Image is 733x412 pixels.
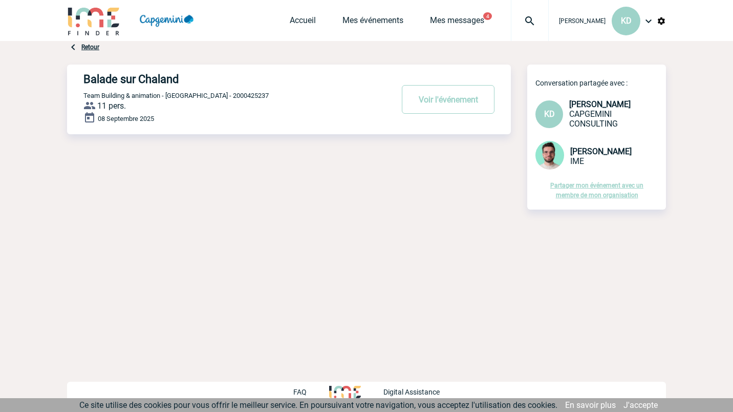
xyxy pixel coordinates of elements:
[565,400,616,410] a: En savoir plus
[402,85,494,114] button: Voir l'événement
[570,156,584,166] span: IME
[570,147,632,156] span: [PERSON_NAME]
[342,15,403,30] a: Mes événements
[98,115,154,122] span: 08 Septembre 2025
[569,99,631,109] span: [PERSON_NAME]
[290,15,316,30] a: Accueil
[67,6,120,35] img: IME-Finder
[569,109,618,129] span: CAPGEMINI CONSULTING
[79,400,557,410] span: Ce site utilise des cookies pour vous offrir le meilleur service. En poursuivant votre navigation...
[621,16,632,26] span: KD
[483,12,492,20] button: 4
[535,79,666,87] p: Conversation partagée avec :
[83,73,362,86] h4: Balade sur Chaland
[544,109,555,119] span: KD
[329,386,361,398] img: http://www.idealmeetingsevents.fr/
[293,386,329,396] a: FAQ
[293,388,307,396] p: FAQ
[97,101,126,111] span: 11 pers.
[430,15,484,30] a: Mes messages
[81,44,99,51] a: Retour
[559,17,606,25] span: [PERSON_NAME]
[623,400,658,410] a: J'accepte
[550,182,643,199] a: Partager mon événement avec un membre de mon organisation
[383,388,440,396] p: Digital Assistance
[83,92,269,99] span: Team Building & animation - [GEOGRAPHIC_DATA] - 2000425237
[535,141,564,170] img: 121547-2.png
